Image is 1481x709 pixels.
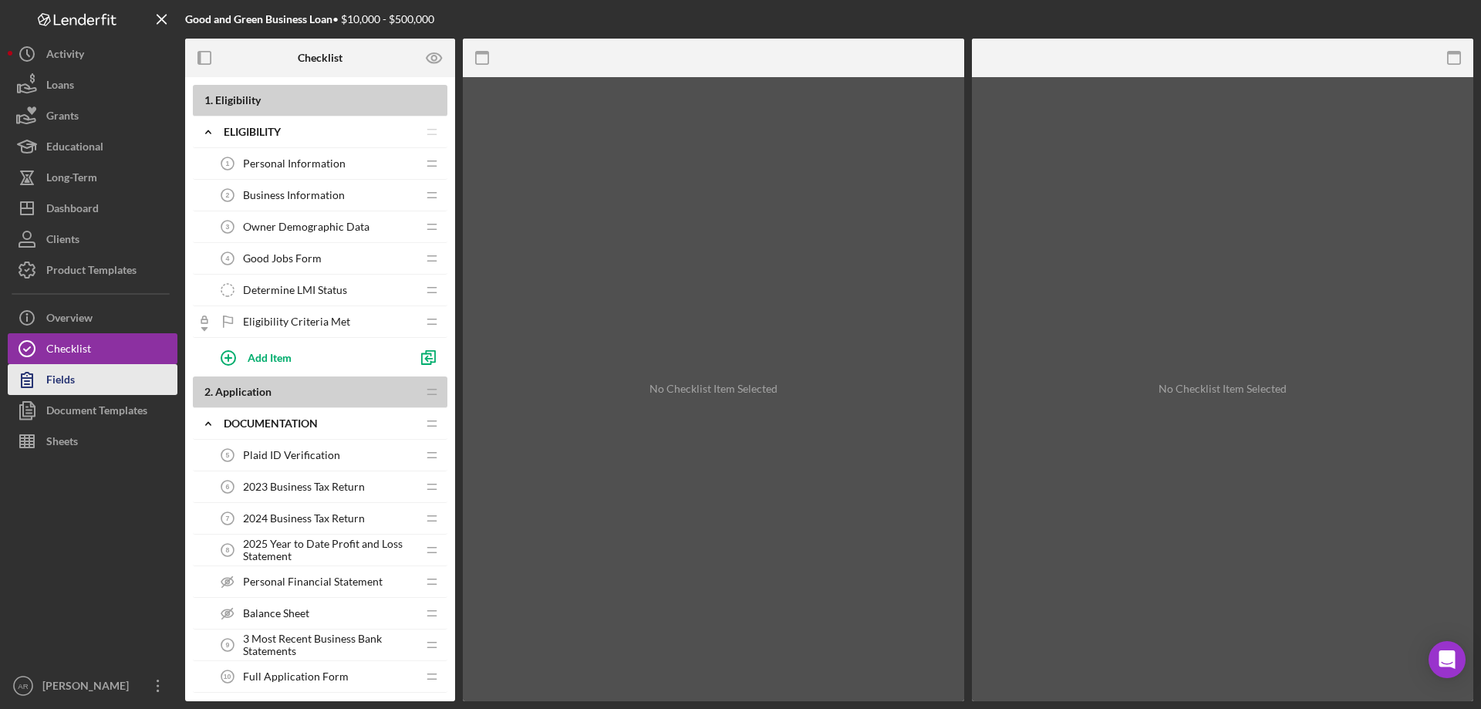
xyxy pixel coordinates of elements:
span: Balance Sheet [243,607,309,620]
div: Sheets [46,426,78,461]
tspan: 8 [226,546,230,554]
span: 2024 Business Tax Return [243,512,365,525]
button: Document Templates [8,395,177,426]
span: Plaid ID Verification [243,449,340,461]
tspan: 10 [224,673,231,680]
tspan: 1 [226,160,230,167]
div: Clients [46,224,79,258]
div: Activity [46,39,84,73]
b: Checklist [298,52,342,64]
div: Dashboard [46,193,99,228]
span: Personal Financial Statement [243,576,383,588]
button: Grants [8,100,177,131]
div: Long-Term [46,162,97,197]
button: Dashboard [8,193,177,224]
div: Grants [46,100,79,135]
div: Documentation [224,417,417,430]
div: Open Intercom Messenger [1429,641,1466,678]
button: Loans [8,69,177,100]
div: Document Templates [46,395,147,430]
div: Add Item [248,343,292,372]
span: Business Information [243,189,345,201]
button: Educational [8,131,177,162]
button: Checklist [8,333,177,364]
button: Activity [8,39,177,69]
tspan: 7 [226,515,230,522]
div: Product Templates [46,255,137,289]
div: Loans [46,69,74,104]
tspan: 4 [226,255,230,262]
div: Eligibility [224,126,417,138]
span: Good Jobs Form [243,252,322,265]
span: Personal Information [243,157,346,170]
span: 3 Most Recent Business Bank Statements [243,633,417,657]
span: Owner Demographic Data [243,221,369,233]
button: Overview [8,302,177,333]
button: Fields [8,364,177,395]
span: Determine LMI Status [243,284,347,296]
button: Add Item [208,342,409,373]
tspan: 5 [226,451,230,459]
div: Checklist [46,333,91,368]
button: Clients [8,224,177,255]
div: No Checklist Item Selected [1159,383,1287,395]
tspan: 6 [226,483,230,491]
tspan: 9 [226,641,230,649]
div: Overview [46,302,93,337]
span: Eligibility [215,93,261,106]
div: Fields [46,364,75,399]
tspan: 3 [226,223,230,231]
button: AR[PERSON_NAME] [8,670,177,701]
button: Long-Term [8,162,177,193]
span: Application [215,385,272,398]
div: • $10,000 - $500,000 [185,13,434,25]
div: [PERSON_NAME] [39,670,139,705]
button: Sheets [8,426,177,457]
text: AR [18,682,28,690]
b: Good and Green Business Loan [185,12,332,25]
span: 2025 Year to Date Profit and Loss Statement [243,538,417,562]
span: 2 . [204,385,213,398]
button: Product Templates [8,255,177,285]
div: No Checklist Item Selected [649,383,778,395]
span: Eligibility Criteria Met [243,316,350,328]
span: 1 . [204,93,213,106]
span: 2023 Business Tax Return [243,481,365,493]
tspan: 2 [226,191,230,199]
div: Educational [46,131,103,166]
span: Full Application Form [243,670,349,683]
